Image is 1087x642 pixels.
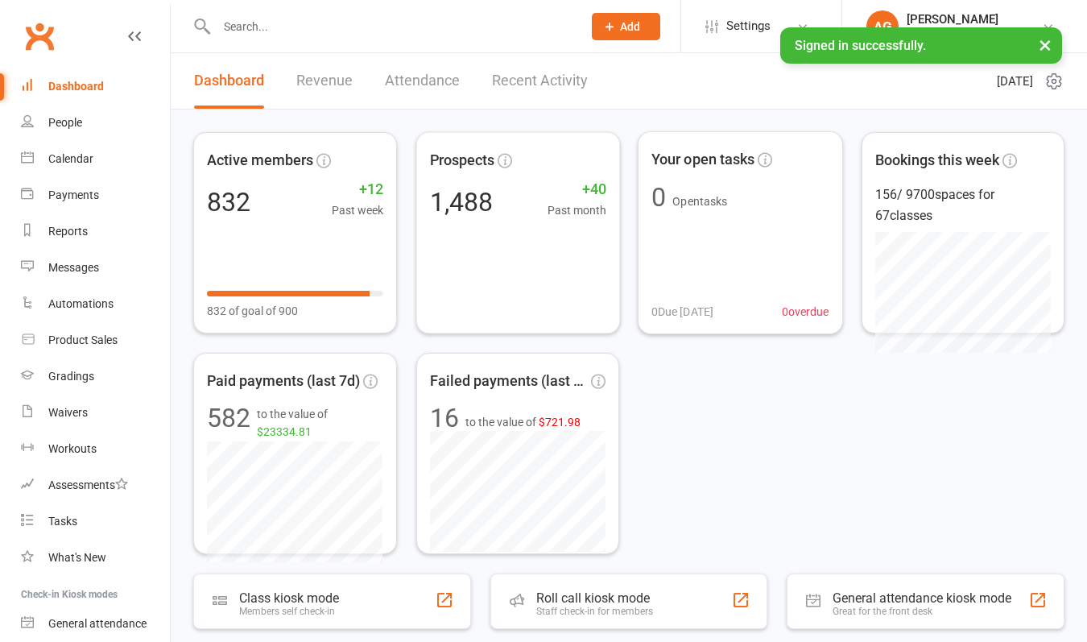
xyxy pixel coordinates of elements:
div: Automations [48,297,114,310]
span: to the value of [465,413,581,431]
span: Prospects [429,148,494,172]
a: Messages [21,250,170,286]
div: People [48,116,82,129]
div: What's New [48,551,106,564]
span: Bookings this week [875,149,999,172]
a: Revenue [296,53,353,109]
a: Reports [21,213,170,250]
span: $721.98 [539,416,581,429]
a: People [21,105,170,141]
div: 0 [651,184,666,210]
span: Open tasks [672,194,727,207]
a: Tasks [21,503,170,540]
input: Search... [212,15,571,38]
span: $23334.81 [257,425,312,438]
div: Staff check-in for members [536,606,653,617]
span: Settings [726,8,771,44]
div: [PERSON_NAME] [907,12,1042,27]
div: Great for the front desk [833,606,1011,617]
a: Attendance [385,53,460,109]
span: Past month [547,201,605,219]
div: 582 [207,405,250,441]
div: Calendar [48,152,93,165]
span: Active members [207,149,313,172]
span: +40 [547,178,605,201]
span: Paid payments (last 7d) [207,370,360,393]
div: Gradings [48,370,94,383]
div: General attendance [48,617,147,630]
div: 16 [430,405,459,431]
span: 832 of goal of 900 [207,302,298,320]
a: Clubworx [19,16,60,56]
a: What's New [21,540,170,576]
a: Assessments [21,467,170,503]
span: [DATE] [997,72,1033,91]
div: Reports [48,225,88,238]
button: Add [592,13,660,40]
span: Signed in successfully. [795,38,926,53]
div: Workouts [48,442,97,455]
div: 156 / 9700 spaces for 67 classes [875,184,1052,226]
span: Your open tasks [651,148,754,172]
div: Product Sales [48,333,118,346]
a: Dashboard [194,53,264,109]
a: Gradings [21,358,170,395]
div: Messages [48,261,99,274]
a: Payments [21,177,170,213]
button: × [1031,27,1060,62]
span: Past week [332,201,383,219]
a: Automations [21,286,170,322]
span: 0 Due [DATE] [651,302,713,321]
a: Waivers [21,395,170,431]
a: Dashboard [21,68,170,105]
div: 832 [207,189,250,215]
div: Class kiosk mode [239,590,339,606]
div: Tasks [48,515,77,528]
div: General attendance kiosk mode [833,590,1011,606]
div: Roll call kiosk mode [536,590,653,606]
span: +12 [332,178,383,201]
a: Recent Activity [492,53,588,109]
span: Add [620,20,640,33]
div: Dashboard [48,80,104,93]
div: Payments [48,188,99,201]
span: Failed payments (last 30d) [430,370,589,393]
a: Workouts [21,431,170,467]
div: 1,488 [429,188,492,214]
div: AG [866,10,899,43]
span: 0 overdue [782,302,829,321]
a: General attendance kiosk mode [21,606,170,642]
div: Assessments [48,478,128,491]
div: Waivers [48,406,88,419]
div: Bujutsu Martial Arts Centre [907,27,1042,41]
span: to the value of [257,405,383,441]
div: Members self check-in [239,606,339,617]
a: Calendar [21,141,170,177]
a: Product Sales [21,322,170,358]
